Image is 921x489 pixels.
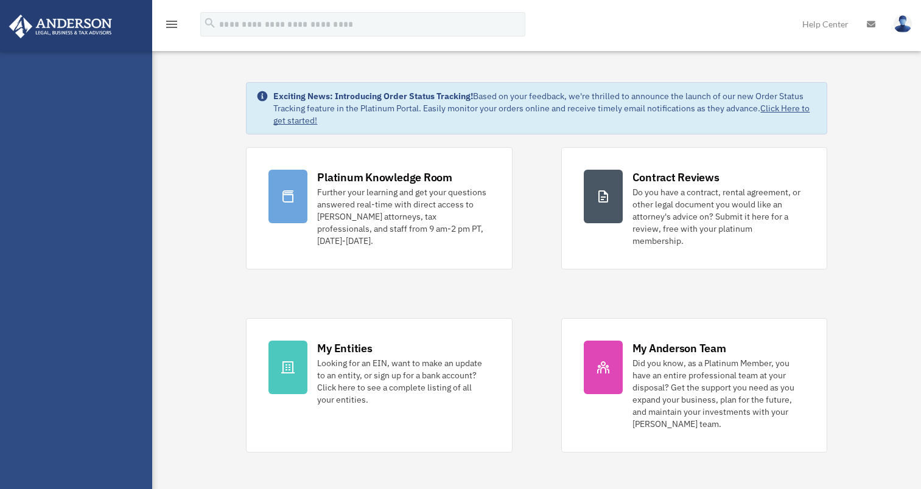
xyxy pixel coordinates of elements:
img: User Pic [894,15,912,33]
a: My Entities Looking for an EIN, want to make an update to an entity, or sign up for a bank accoun... [246,318,512,453]
a: menu [164,21,179,32]
div: Looking for an EIN, want to make an update to an entity, or sign up for a bank account? Click her... [317,357,489,406]
strong: Exciting News: Introducing Order Status Tracking! [273,91,473,102]
a: My Anderson Team Did you know, as a Platinum Member, you have an entire professional team at your... [561,318,827,453]
div: Further your learning and get your questions answered real-time with direct access to [PERSON_NAM... [317,186,489,247]
a: Click Here to get started! [273,103,810,126]
div: Platinum Knowledge Room [317,170,452,185]
a: Contract Reviews Do you have a contract, rental agreement, or other legal document you would like... [561,147,827,269]
a: Platinum Knowledge Room Further your learning and get your questions answered real-time with dire... [246,147,512,269]
img: Anderson Advisors Platinum Portal [5,15,116,38]
i: menu [164,17,179,32]
div: Based on your feedback, we're thrilled to announce the launch of our new Order Status Tracking fe... [273,90,816,127]
div: My Entities [317,341,372,356]
div: Do you have a contract, rental agreement, or other legal document you would like an attorney's ad... [632,186,805,247]
div: My Anderson Team [632,341,726,356]
i: search [203,16,217,30]
div: Contract Reviews [632,170,720,185]
div: Did you know, as a Platinum Member, you have an entire professional team at your disposal? Get th... [632,357,805,430]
